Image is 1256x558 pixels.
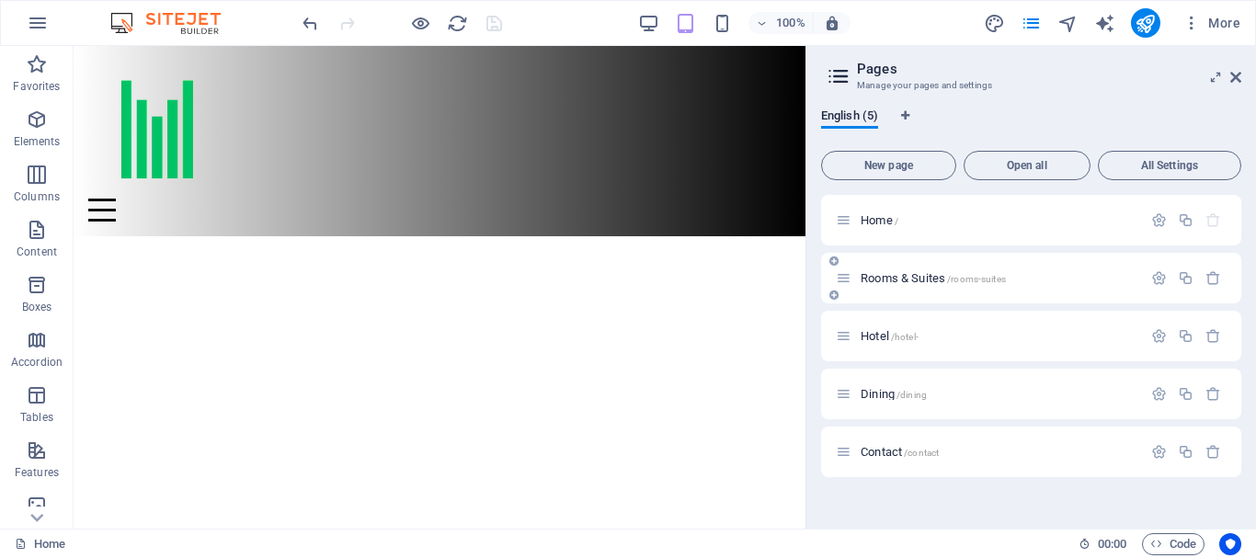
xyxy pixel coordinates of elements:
[409,12,431,34] button: Click here to leave preview mode and continue editing
[1151,444,1167,460] div: Settings
[1021,13,1042,34] i: Pages (Ctrl+Alt+S)
[748,12,814,34] button: 100%
[861,213,898,227] span: Click to open page
[821,151,956,180] button: New page
[300,13,321,34] i: Undo: change_data (Ctrl+Z)
[17,245,57,259] p: Content
[1178,444,1193,460] div: Duplicate
[1151,212,1167,228] div: Settings
[1098,533,1126,555] span: 00 00
[1057,12,1079,34] button: navigator
[106,12,244,34] img: Editor Logo
[1178,328,1193,344] div: Duplicate
[861,329,919,343] span: Click to open page
[22,300,52,314] p: Boxes
[984,13,1005,34] i: Design (Ctrl+Alt+Y)
[895,216,898,226] span: /
[855,446,1142,458] div: Contact/contact
[855,330,1142,342] div: Hotel/hotel-
[861,387,927,401] span: Click to open page
[857,77,1205,94] h3: Manage your pages and settings
[1150,533,1196,555] span: Code
[972,160,1082,171] span: Open all
[861,445,939,459] span: Click to open page
[829,160,948,171] span: New page
[1219,533,1241,555] button: Usercentrics
[1178,270,1193,286] div: Duplicate
[821,108,1241,143] div: Language Tabs
[1205,270,1221,286] div: Remove
[1205,328,1221,344] div: Remove
[947,274,1006,284] span: /rooms-suites
[1178,212,1193,228] div: Duplicate
[861,271,1006,285] span: Click to open page
[1142,533,1205,555] button: Code
[13,79,60,94] p: Favorites
[446,12,468,34] button: reload
[1205,444,1221,460] div: Remove
[855,388,1142,400] div: Dining/dining
[11,355,63,370] p: Accordion
[1079,533,1127,555] h6: Session time
[15,465,59,480] p: Features
[964,151,1090,180] button: Open all
[1098,151,1241,180] button: All Settings
[984,12,1006,34] button: design
[299,12,321,34] button: undo
[447,13,468,34] i: Reload page
[891,332,919,342] span: /hotel-
[821,105,878,131] span: English (5)
[1151,328,1167,344] div: Settings
[824,15,840,31] i: On resize automatically adjust zoom level to fit chosen device.
[1151,386,1167,402] div: Settings
[1175,8,1248,38] button: More
[1178,386,1193,402] div: Duplicate
[1021,12,1043,34] button: pages
[1205,212,1221,228] div: The startpage cannot be deleted
[15,533,65,555] a: Click to cancel selection. Double-click to open Pages
[1106,160,1233,171] span: All Settings
[20,410,53,425] p: Tables
[1205,386,1221,402] div: Remove
[1131,8,1160,38] button: publish
[1182,14,1240,32] span: More
[1094,12,1116,34] button: text_generator
[1151,270,1167,286] div: Settings
[904,448,939,458] span: /contact
[855,272,1142,284] div: Rooms & Suites/rooms-suites
[857,61,1241,77] h2: Pages
[896,390,927,400] span: /dining
[14,134,61,149] p: Elements
[1111,537,1113,551] span: :
[14,189,60,204] p: Columns
[855,214,1142,226] div: Home/
[776,12,805,34] h6: 100%
[1094,13,1115,34] i: AI Writer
